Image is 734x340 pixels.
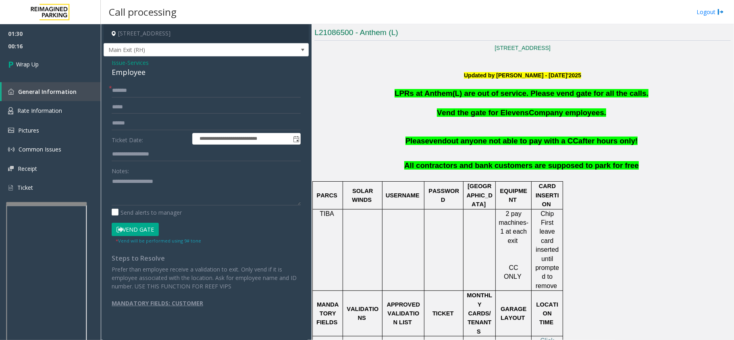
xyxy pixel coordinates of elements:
[504,264,522,280] span: CC ONLY
[447,137,579,145] span: out anyone not able to pay with a CC
[317,192,337,199] span: PARCS
[8,107,13,114] img: 'icon'
[8,166,14,171] img: 'icon'
[464,72,581,79] font: Updated by [PERSON_NAME] - [DATE]'2025
[347,306,378,321] span: VALIDATIONS
[535,210,559,289] span: Chip First leave card inserted until prompted to remove
[352,188,373,203] span: SOLAR WINDS
[467,183,493,207] span: [GEOGRAPHIC_DATA]
[18,165,37,172] span: Receipt
[536,301,559,326] span: LOCATION TIME
[386,192,420,199] span: USERNAME
[112,164,129,175] label: Notes:
[291,133,300,145] span: Toggle popup
[697,8,724,16] a: Logout
[18,88,77,95] span: General Information
[17,107,62,114] span: Rate Information
[104,44,268,56] span: Main Exit (RH)
[429,137,447,145] span: vend
[500,188,528,203] span: EQUIPMENT
[316,301,339,326] span: MANDATORY FIELDS
[320,210,334,217] span: TIBA
[404,161,639,170] span: All contractors and bank customers are supposed to park for free
[499,210,528,244] span: 2 pay machines- 1 at each exit
[19,145,61,153] span: Common Issues
[112,255,301,262] h4: Steps to Resolve
[395,89,649,97] span: LPRs at Anthem(L) are out of service. Please vend gate for all the calls.
[717,8,724,16] img: logout
[112,299,203,307] u: MANDATORY FIELDS: CUSTOMER
[8,128,14,133] img: 'icon'
[428,188,459,203] span: PASSWORD
[314,27,731,41] h3: L21086500 - Anthem (L)
[536,183,559,207] span: CARD INSERTION
[18,126,39,134] span: Pictures
[8,89,14,95] img: 'icon'
[387,301,420,326] span: APPROVED VALIDATION LIST
[105,2,181,22] h3: Call processing
[104,24,309,43] h4: [STREET_ADDRESS]
[529,108,606,117] span: Company employees.
[467,292,492,335] span: MONTHLY CARDS/TENANTS
[432,310,454,317] span: TICKET
[112,223,159,236] button: Vend Gate
[2,82,101,101] a: General Information
[405,137,429,145] span: Please
[16,60,39,68] span: Wrap Up
[127,58,149,67] span: Services
[8,184,13,191] img: 'icon'
[578,137,638,145] span: after hours only!
[112,58,125,67] span: Issue
[8,146,15,153] img: 'icon'
[495,45,550,51] a: [STREET_ADDRESS]
[112,67,301,78] div: Employee
[17,184,33,191] span: Ticket
[112,208,182,217] label: Send alerts to manager
[116,238,201,244] small: Vend will be performed using 9# tone
[112,265,301,290] p: Prefer than employee receive a validation to exit. Only vend if it is employee associated with th...
[501,306,526,321] span: GARAGE LAYOUT
[125,59,149,66] span: -
[437,108,529,117] span: Vend the gate for Elevens
[110,133,190,145] label: Ticket Date:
